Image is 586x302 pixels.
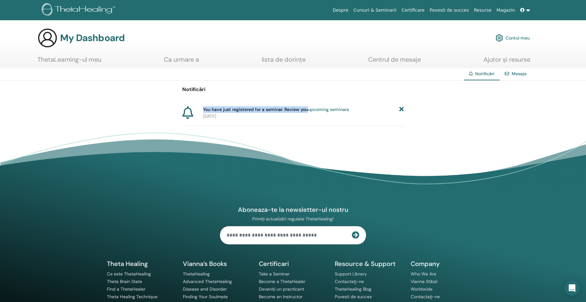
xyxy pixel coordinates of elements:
[42,3,117,17] img: logo.png
[183,286,227,292] a: Disease and Disorder
[37,56,101,68] a: ThetaLearning-ul meu
[183,294,228,299] a: Finding Your Soulmate
[183,260,251,268] h5: Vianna’s Books
[107,260,175,268] h5: Theta Healing
[411,271,436,277] a: Who We Are
[164,56,199,68] a: Ca urmare a
[335,271,367,277] a: Support Library
[107,279,142,284] a: Theta Brain State
[471,4,494,16] a: Resurse
[335,260,403,268] h5: Resource & Support
[107,286,146,292] a: Find a ThetaHealer
[182,86,404,93] p: Notificări
[411,294,440,299] a: Contactaţi-ne
[107,271,151,277] a: Ce este ThetaHealing
[259,294,302,299] a: Become an Instructor
[494,4,517,16] a: Magazin
[399,4,427,16] a: Certificare
[203,113,404,120] p: [DATE]
[483,56,530,68] a: Ajutor și resurse
[183,279,232,284] a: Advanced ThetaHealing
[330,4,351,16] a: Despre
[427,4,471,16] a: Povesti de succes
[107,294,158,299] a: Theta Healing Technique
[220,206,366,214] h4: Aboneaza-te la newsletter-ul nostru
[37,28,58,48] img: generic-user-icon.jpg
[335,294,372,299] a: Povesti de succes
[475,71,495,77] span: Notificări
[496,33,503,43] img: cog.svg
[259,286,304,292] a: Deveniți un practicant
[262,56,306,68] a: lista de dorințe
[308,107,349,112] a: upcoming seminars
[203,106,349,113] span: You have just registered for a seminar. Review you
[60,32,125,44] h3: My Dashboard
[335,279,364,284] a: Contactaţi-ne
[351,4,399,16] a: Cursuri & Seminarii
[496,31,530,45] a: Contul meu
[411,279,437,284] a: Vianna Stibal
[220,216,366,222] p: Primiți actualizări regulate ThetaHealing!
[411,260,479,268] h5: Company
[411,286,433,292] a: Worldwide
[259,271,290,277] a: Take a Seminar
[335,286,371,292] a: ThetaHealing Blog
[183,271,210,277] a: ThetaHealing
[259,260,327,268] h5: Certificari
[512,71,527,77] a: Mesaje
[259,279,305,284] a: Become a ThetaHealer
[368,56,421,68] a: Centrul de mesaje
[564,280,580,296] div: Open Intercom Messenger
